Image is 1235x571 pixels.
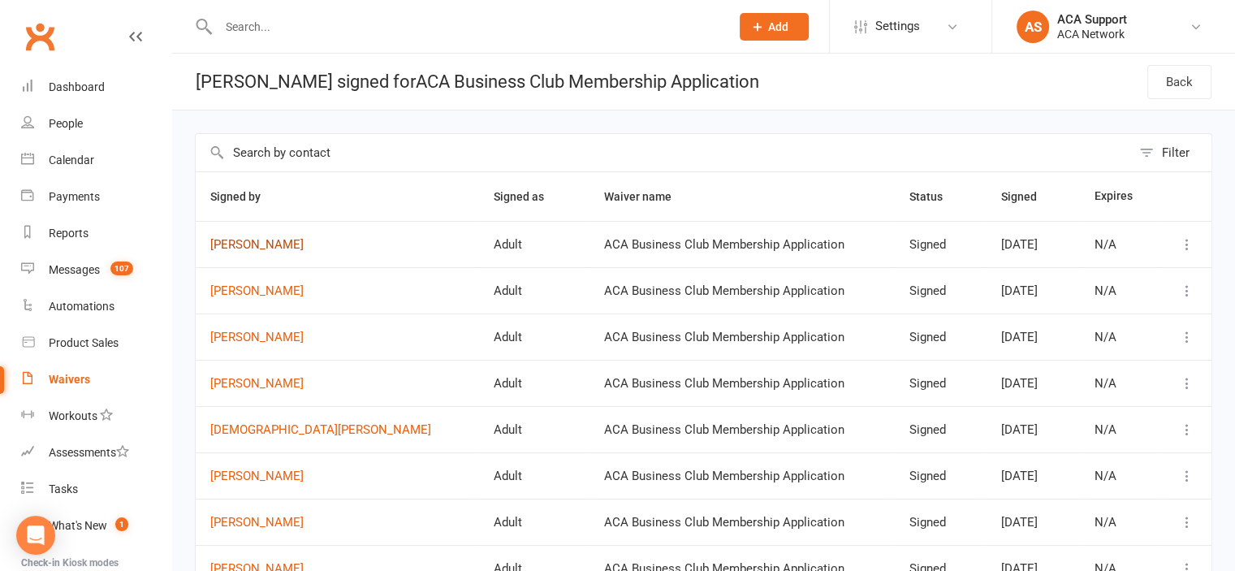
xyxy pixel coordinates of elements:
[1095,284,1142,298] div: N/A
[210,284,464,298] a: [PERSON_NAME]
[895,267,986,314] td: Signed
[49,373,90,386] div: Waivers
[210,423,464,437] a: [DEMOGRAPHIC_DATA][PERSON_NAME]
[1095,377,1142,391] div: N/A
[1000,330,1037,344] span: [DATE]
[21,325,171,361] a: Product Sales
[49,190,100,203] div: Payments
[1095,423,1142,437] div: N/A
[1000,422,1037,437] span: [DATE]
[1057,12,1127,27] div: ACA Support
[1147,65,1211,99] a: Back
[21,142,171,179] a: Calendar
[1131,134,1211,171] button: Filter
[21,252,171,288] a: Messages 107
[115,517,128,531] span: 1
[479,499,589,545] td: Adult
[895,221,986,267] td: Signed
[740,13,809,41] button: Add
[49,80,105,93] div: Dashboard
[1000,283,1037,298] span: [DATE]
[895,499,986,545] td: Signed
[895,406,986,452] td: Signed
[604,284,880,298] div: ACA Business Club Membership Application
[49,409,97,422] div: Workouts
[1095,238,1142,252] div: N/A
[19,16,60,57] a: Clubworx
[604,377,880,391] div: ACA Business Club Membership Application
[210,469,464,483] a: [PERSON_NAME]
[768,20,788,33] span: Add
[1095,331,1142,344] div: N/A
[909,190,961,203] span: Status
[1000,515,1037,530] span: [DATE]
[49,227,89,240] div: Reports
[210,516,464,530] a: [PERSON_NAME]
[494,187,562,206] button: Signed as
[1017,11,1049,43] div: AS
[479,452,589,499] td: Adult
[21,508,171,544] a: What's New1
[1095,469,1142,483] div: N/A
[604,331,880,344] div: ACA Business Club Membership Application
[49,446,129,459] div: Assessments
[49,336,119,349] div: Product Sales
[214,15,719,38] input: Search...
[1080,172,1156,221] th: Expires
[172,54,759,110] div: [PERSON_NAME] signed for ACA Business Club Membership Application
[479,360,589,406] td: Adult
[895,360,986,406] td: Signed
[604,190,689,203] span: Waiver name
[875,8,920,45] span: Settings
[895,314,986,360] td: Signed
[494,190,562,203] span: Signed as
[21,398,171,435] a: Workouts
[21,179,171,215] a: Payments
[210,190,279,203] span: Signed by
[1000,469,1037,483] span: [DATE]
[210,187,279,206] button: Signed by
[479,314,589,360] td: Adult
[21,288,171,325] a: Automations
[604,516,880,530] div: ACA Business Club Membership Application
[21,435,171,471] a: Assessments
[604,238,880,252] div: ACA Business Club Membership Application
[49,300,114,313] div: Automations
[895,452,986,499] td: Signed
[16,516,55,555] div: Open Intercom Messenger
[49,154,94,167] div: Calendar
[49,263,100,276] div: Messages
[49,482,78,495] div: Tasks
[1000,190,1054,203] span: Signed
[1000,187,1054,206] button: Signed
[21,215,171,252] a: Reports
[21,471,171,508] a: Tasks
[1000,237,1037,252] span: [DATE]
[479,267,589,314] td: Adult
[909,187,961,206] button: Status
[21,69,171,106] a: Dashboard
[210,238,464,252] a: [PERSON_NAME]
[110,262,133,275] span: 107
[604,187,689,206] button: Waiver name
[210,377,464,391] a: [PERSON_NAME]
[21,361,171,398] a: Waivers
[1000,376,1037,391] span: [DATE]
[1095,516,1142,530] div: N/A
[196,134,1131,171] input: Search by contact
[604,423,880,437] div: ACA Business Club Membership Application
[479,221,589,267] td: Adult
[1162,143,1190,162] div: Filter
[1057,27,1127,41] div: ACA Network
[210,331,464,344] a: [PERSON_NAME]
[21,106,171,142] a: People
[49,117,83,130] div: People
[604,469,880,483] div: ACA Business Club Membership Application
[479,406,589,452] td: Adult
[49,519,107,532] div: What's New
